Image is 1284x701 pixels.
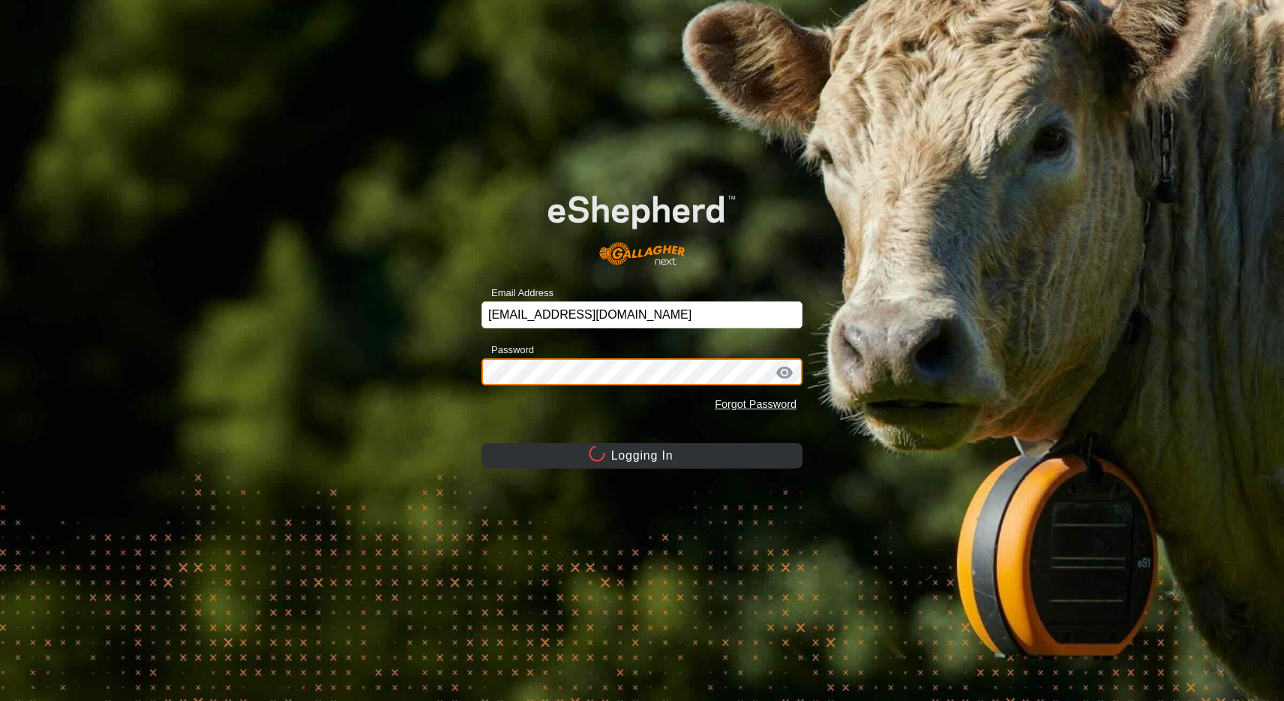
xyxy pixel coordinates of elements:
input: Email Address [481,301,802,328]
label: Password [481,343,534,358]
img: E-shepherd Logo [514,169,770,278]
button: Logging In [481,443,802,469]
a: Forgot Password [715,398,796,410]
label: Email Address [481,286,553,301]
